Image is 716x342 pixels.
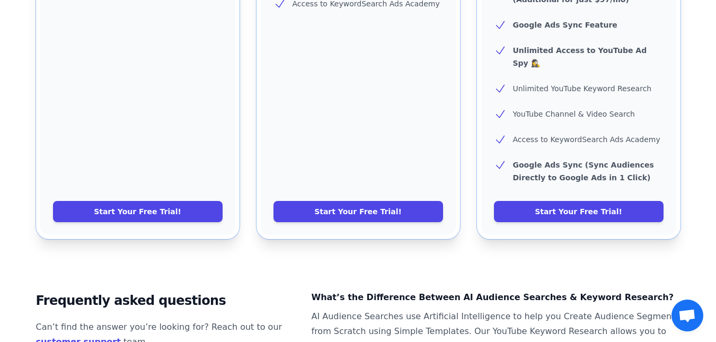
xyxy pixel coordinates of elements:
[53,201,223,222] a: Start Your Free Trial!
[513,161,654,182] b: Google Ads Sync (Sync Audiences Directly to Google Ads in 1 Click)
[513,46,647,67] b: Unlimited Access to YouTube Ad Spy 🕵️‍♀️
[513,135,660,144] span: Access to KeywordSearch Ads Academy
[671,300,703,331] a: Mở cuộc trò chuyện
[513,21,617,29] b: Google Ads Sync Feature
[273,201,443,222] a: Start Your Free Trial!
[36,290,295,311] h2: Frequently asked questions
[312,290,680,305] dt: What’s the Difference Between AI Audience Searches & Keyword Research?
[513,84,652,93] span: Unlimited YouTube Keyword Research
[513,110,635,118] span: YouTube Channel & Video Search
[494,201,664,222] a: Start Your Free Trial!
